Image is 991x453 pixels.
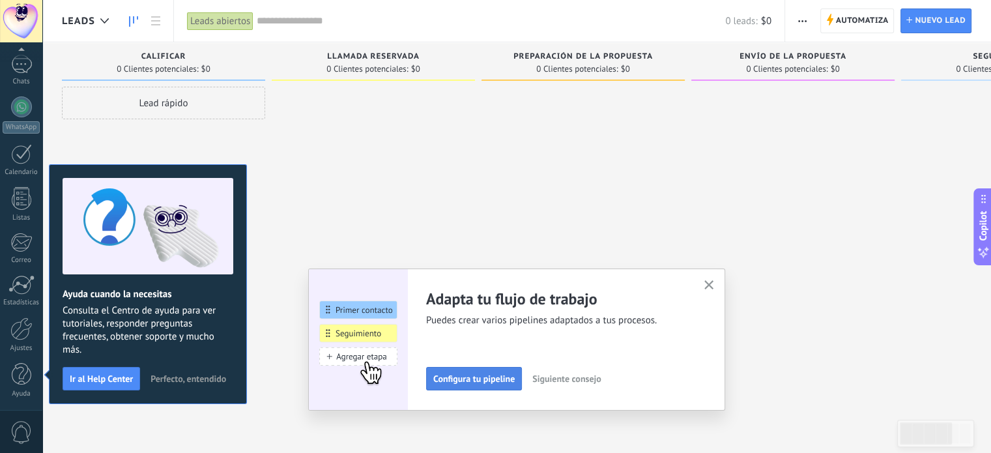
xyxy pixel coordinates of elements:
[426,367,522,390] button: Configura tu pipeline
[3,121,40,134] div: WhatsApp
[3,78,40,86] div: Chats
[725,15,757,27] span: 0 leads:
[488,52,678,63] div: Preparación de la propuesta
[117,65,198,73] span: 0 Clientes potenciales:
[62,15,95,27] span: Leads
[426,289,688,309] h2: Adapta tu flujo de trabajo
[3,299,40,307] div: Estadísticas
[820,8,895,33] a: Automatiza
[326,65,408,73] span: 0 Clientes potenciales:
[411,65,420,73] span: $0
[3,256,40,265] div: Correo
[426,314,688,327] span: Puedes crear varios pipelines adaptados a tus procesos.
[621,65,630,73] span: $0
[836,9,889,33] span: Automatiza
[70,374,133,383] span: Ir al Help Center
[433,374,515,383] span: Configura tu pipeline
[201,65,210,73] span: $0
[740,52,846,61] span: Envío de la propuesta
[831,65,840,73] span: $0
[145,369,232,388] button: Perfecto, entendido
[915,9,966,33] span: Nuevo lead
[122,8,145,34] a: Leads
[900,8,971,33] a: Nuevo lead
[536,65,618,73] span: 0 Clientes potenciales:
[327,52,420,61] span: Llamada reservada
[63,367,140,390] button: Ir al Help Center
[151,374,226,383] span: Perfecto, entendido
[526,369,607,388] button: Siguiente consejo
[3,390,40,398] div: Ayuda
[141,52,186,61] span: Calificar
[3,168,40,177] div: Calendario
[3,344,40,353] div: Ajustes
[187,12,253,31] div: Leads abiertos
[793,8,812,33] button: Más
[278,52,468,63] div: Llamada reservada
[532,374,601,383] span: Siguiente consejo
[3,214,40,222] div: Listas
[145,8,167,34] a: Lista
[761,15,771,27] span: $0
[513,52,653,61] span: Preparación de la propuesta
[746,65,827,73] span: 0 Clientes potenciales:
[62,87,265,119] div: Lead rápido
[63,304,233,357] span: Consulta el Centro de ayuda para ver tutoriales, responder preguntas frecuentes, obtener soporte ...
[698,52,888,63] div: Envío de la propuesta
[68,52,259,63] div: Calificar
[977,211,990,241] span: Copilot
[63,288,233,300] h2: Ayuda cuando la necesitas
